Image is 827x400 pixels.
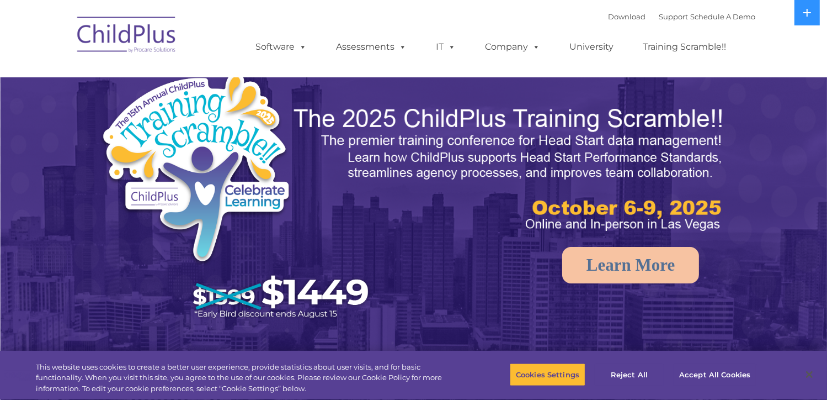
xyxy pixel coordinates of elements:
[153,73,187,81] span: Last name
[510,363,585,386] button: Cookies Settings
[425,36,467,58] a: IT
[559,36,625,58] a: University
[326,36,418,58] a: Assessments
[609,12,646,21] a: Download
[595,363,664,386] button: Reject All
[673,363,756,386] button: Accept All Cookies
[632,36,738,58] a: Training Scramble!!
[474,36,552,58] a: Company
[659,12,689,21] a: Support
[562,247,699,283] a: Learn More
[245,36,318,58] a: Software
[797,362,821,387] button: Close
[72,9,182,64] img: ChildPlus by Procare Solutions
[36,362,455,394] div: This website uses cookies to create a better user experience, provide statistics about user visit...
[609,12,756,21] font: |
[153,118,200,127] span: Phone number
[691,12,756,21] a: Schedule A Demo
